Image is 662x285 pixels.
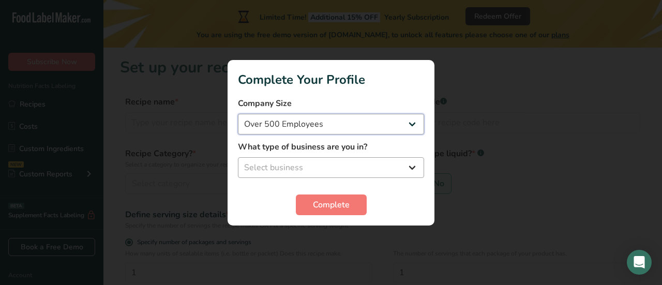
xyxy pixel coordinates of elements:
[296,194,367,215] button: Complete
[238,70,424,89] h1: Complete Your Profile
[627,250,652,275] div: Open Intercom Messenger
[313,199,350,211] span: Complete
[238,97,424,110] label: Company Size
[238,141,424,153] label: What type of business are you in?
